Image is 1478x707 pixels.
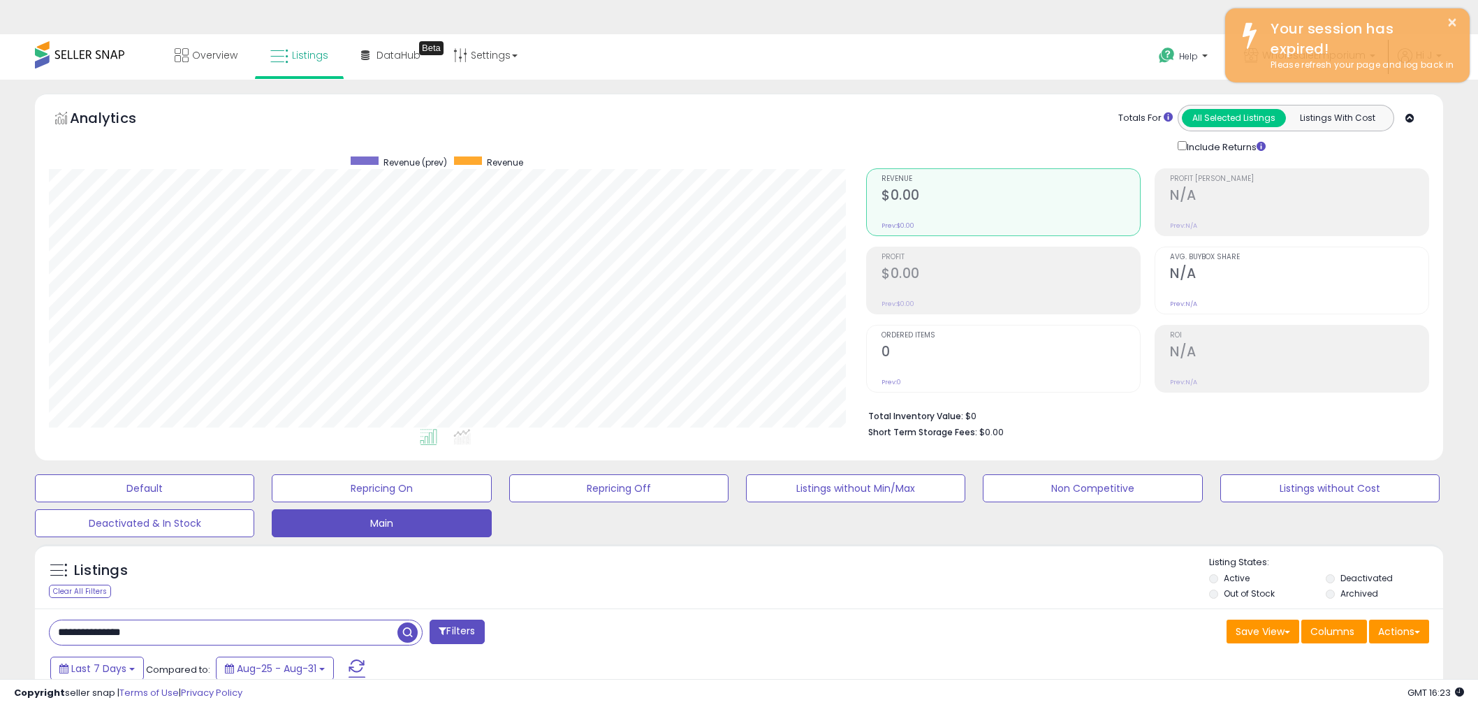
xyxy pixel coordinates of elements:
[1170,175,1428,183] span: Profit [PERSON_NAME]
[74,561,128,581] h5: Listings
[14,686,65,699] strong: Copyright
[509,474,729,502] button: Repricing Off
[1369,620,1429,643] button: Actions
[164,34,248,76] a: Overview
[192,48,237,62] span: Overview
[35,509,254,537] button: Deactivated & In Stock
[881,332,1140,340] span: Ordered Items
[868,410,963,422] b: Total Inventory Value:
[146,663,210,676] span: Compared to:
[119,686,179,699] a: Terms of Use
[1170,378,1197,386] small: Prev: N/A
[746,474,965,502] button: Listings without Min/Max
[35,474,254,502] button: Default
[881,175,1140,183] span: Revenue
[1260,19,1459,59] div: Your session has expired!
[1260,59,1459,72] div: Please refresh your page and log back in
[868,407,1419,423] li: $0
[1170,300,1197,308] small: Prev: N/A
[71,662,126,676] span: Last 7 Days
[260,34,339,76] a: Listings
[979,425,1004,439] span: $0.00
[237,662,316,676] span: Aug-25 - Aug-31
[216,657,334,680] button: Aug-25 - Aug-31
[1118,112,1173,125] div: Totals For
[983,474,1202,502] button: Non Competitive
[272,509,491,537] button: Main
[1182,109,1286,127] button: All Selected Listings
[70,108,163,131] h5: Analytics
[14,687,242,700] div: seller snap | |
[881,344,1140,363] h2: 0
[292,48,328,62] span: Listings
[1179,50,1198,62] span: Help
[443,34,528,76] a: Settings
[881,300,914,308] small: Prev: $0.00
[430,620,484,644] button: Filters
[1148,36,1222,80] a: Help
[881,221,914,230] small: Prev: $0.00
[1310,625,1354,639] span: Columns
[868,426,977,438] b: Short Term Storage Fees:
[881,378,901,386] small: Prev: 0
[376,48,420,62] span: DataHub
[272,474,491,502] button: Repricing On
[487,156,523,168] span: Revenue
[1220,474,1440,502] button: Listings without Cost
[1170,344,1428,363] h2: N/A
[1224,572,1250,584] label: Active
[181,686,242,699] a: Privacy Policy
[1301,620,1367,643] button: Columns
[1170,254,1428,261] span: Avg. Buybox Share
[1158,47,1176,64] i: Get Help
[1227,620,1299,643] button: Save View
[1340,572,1393,584] label: Deactivated
[1407,686,1464,699] span: 2025-09-15 16:23 GMT
[1209,556,1443,569] p: Listing States:
[881,254,1140,261] span: Profit
[1285,109,1389,127] button: Listings With Cost
[881,187,1140,206] h2: $0.00
[1170,265,1428,284] h2: N/A
[419,41,444,55] div: Tooltip anchor
[351,34,431,76] a: DataHub
[1340,588,1378,599] label: Archived
[1170,221,1197,230] small: Prev: N/A
[50,657,144,680] button: Last 7 Days
[49,585,111,598] div: Clear All Filters
[1170,187,1428,206] h2: N/A
[383,156,447,168] span: Revenue (prev)
[1224,588,1275,599] label: Out of Stock
[881,265,1140,284] h2: $0.00
[1167,138,1282,154] div: Include Returns
[1170,332,1428,340] span: ROI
